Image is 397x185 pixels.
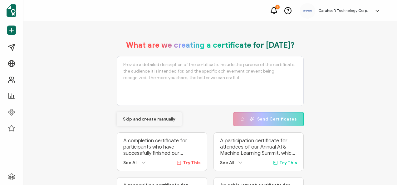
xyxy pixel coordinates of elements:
img: sertifier-logomark-colored.svg [7,4,16,17]
span: See All [123,160,137,165]
span: Skip and create manually [123,117,175,121]
h5: Carahsoft Technology Corp. [318,8,368,13]
span: See All [220,160,234,165]
span: Try This [279,160,297,165]
img: a9ee5910-6a38-4b3f-8289-cffb42fa798b.svg [303,10,312,12]
span: Try This [183,160,201,165]
p: A participation certificate for attendees of our Annual AI & Machine Learning Summit, which broug... [220,138,297,156]
button: Skip and create manually [117,112,182,126]
div: 5 [275,5,280,9]
p: A completion certificate for participants who have successfully finished our ‘Advanced Digital Ma... [123,138,200,156]
h1: What are we creating a certificate for [DATE]? [126,40,295,50]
